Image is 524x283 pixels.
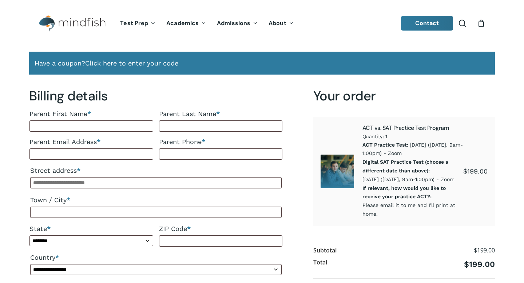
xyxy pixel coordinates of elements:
div: Have a coupon? [29,52,495,75]
header: Main Menu [29,10,495,37]
a: Enter your coupon code [85,58,178,68]
p: Please email it to me and I'll print at home. [362,184,463,219]
label: Parent Last Name [159,107,283,120]
dt: Digital SAT Practice Test (choose a different date than above): [362,158,462,175]
span: Admissions [217,19,250,27]
h3: Your order [313,88,495,104]
a: Academics [161,20,211,27]
span: $ [464,260,469,269]
label: Town / City [30,194,282,207]
th: Subtotal [313,244,337,257]
nav: Main Menu [115,10,299,37]
span: Academics [166,19,199,27]
th: Total [313,256,327,271]
label: Parent Phone [159,135,283,148]
span: $ [474,246,477,254]
bdi: 199.00 [463,167,488,175]
label: Street address [30,164,282,177]
bdi: 199.00 [474,246,495,254]
span: Quantity: 1 [362,132,463,141]
span: $ [463,167,467,175]
a: Admissions [211,20,263,27]
label: ZIP Code [159,222,283,235]
span: About [269,19,286,27]
p: [DATE] ([DATE], 9am-1:00pm) - Zoom [362,141,463,158]
a: About [263,20,299,27]
img: ACT SAT Pactice Test 1 [321,155,354,188]
bdi: 199.00 [464,260,495,269]
span: Test Prep [120,19,148,27]
label: Parent Email Address [29,135,153,148]
a: Test Prep [115,20,161,27]
h3: Billing details [29,88,283,104]
label: State [29,222,153,235]
dt: If relevant, how would you like to receive your practice ACT?: [362,184,462,202]
span: Contact [415,19,439,27]
dt: ACT Practice Test: [362,141,408,150]
label: Country [30,251,282,264]
a: ACT vs. SAT Practice Test Program [362,124,449,132]
label: Parent First Name [29,107,153,120]
a: Contact [401,16,453,31]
